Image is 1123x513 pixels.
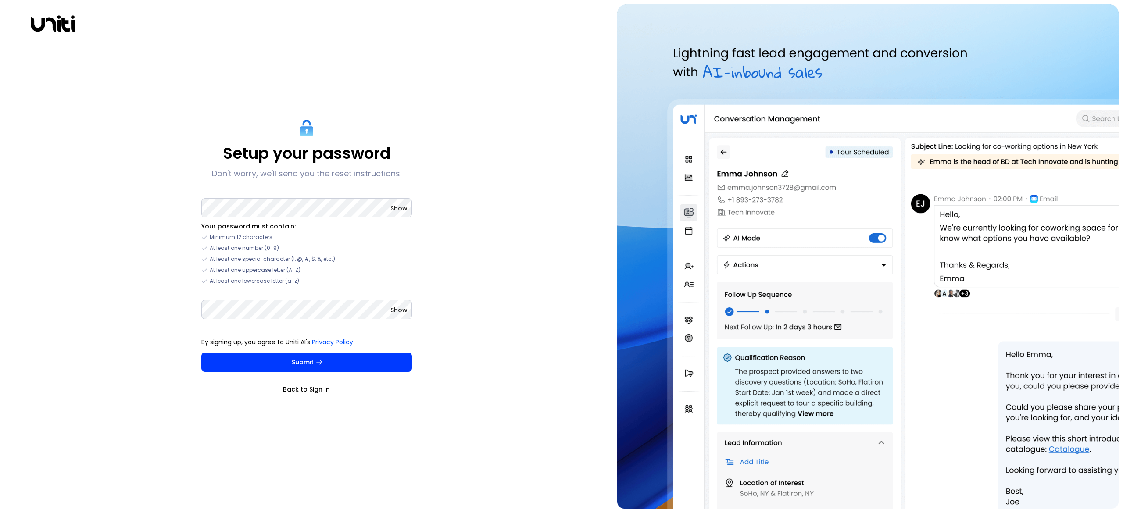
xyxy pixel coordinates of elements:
a: Privacy Policy [312,338,353,346]
button: Submit [201,353,412,372]
span: At least one lowercase letter (a-z) [210,277,299,285]
span: Minimum 12 characters [210,233,272,241]
p: By signing up, you agree to Uniti AI's [201,338,412,346]
p: Don't worry, we'll send you the reset instructions. [212,168,401,179]
a: Back to Sign In [201,385,412,394]
button: Show [390,306,408,314]
button: Show [390,204,408,213]
img: auth-hero.png [617,4,1119,509]
li: Your password must contain: [201,222,412,231]
span: At least one number (0-9) [210,244,279,252]
span: At least one uppercase letter (A-Z) [210,266,300,274]
p: Setup your password [223,144,390,163]
span: At least one special character (!, @, #, $, %, etc.) [210,255,335,263]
